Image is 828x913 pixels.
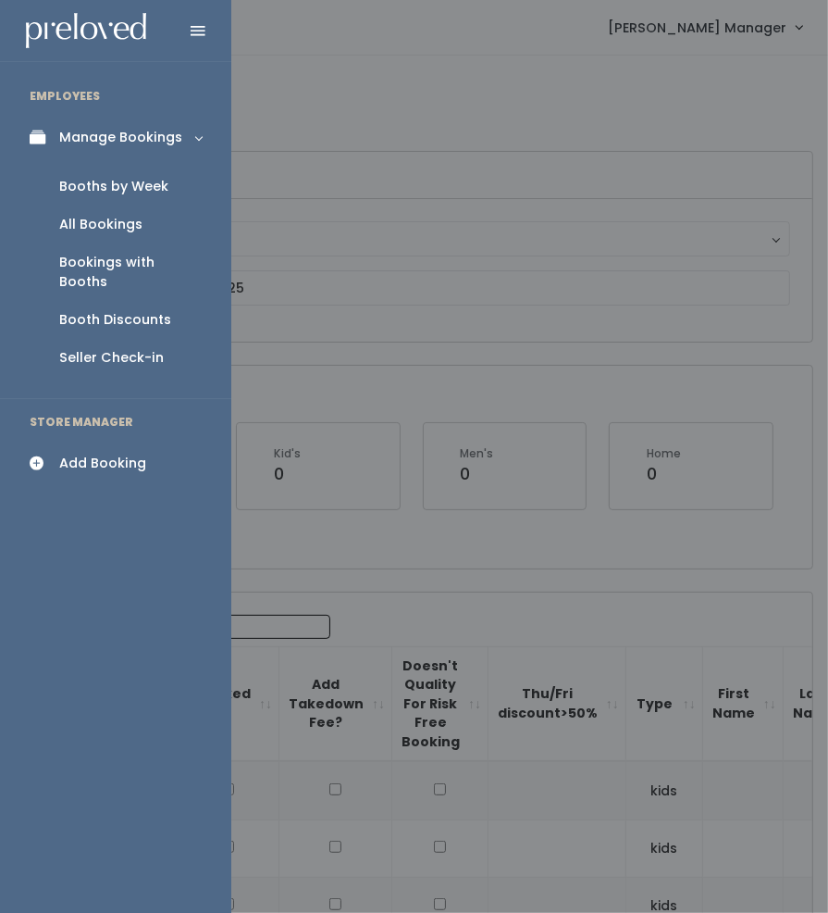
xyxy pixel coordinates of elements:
[59,454,146,473] div: Add Booking
[59,215,142,234] div: All Bookings
[59,348,164,368] div: Seller Check-in
[59,128,182,147] div: Manage Bookings
[59,253,202,292] div: Bookings with Booths
[59,177,168,196] div: Booths by Week
[59,310,171,330] div: Booth Discounts
[26,13,146,49] img: preloved logo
